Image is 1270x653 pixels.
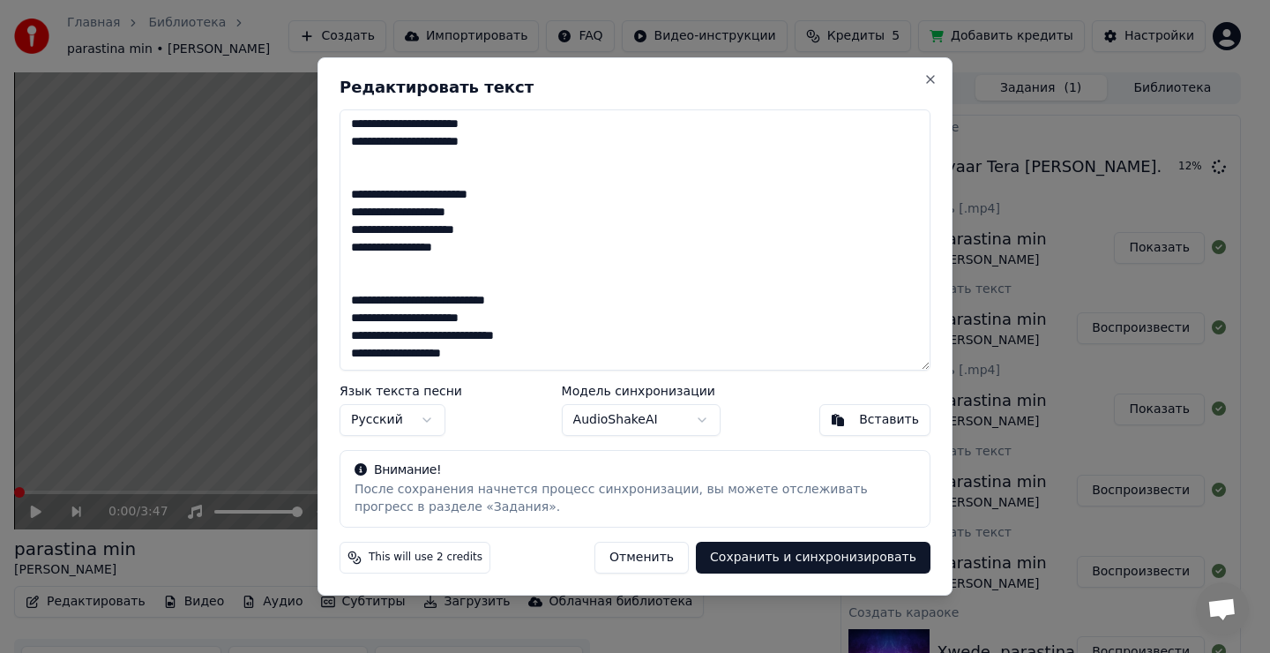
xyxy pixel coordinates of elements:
div: После сохранения начнется процесс синхронизации, вы можете отслеживать прогресс в разделе «Задания». [355,481,915,516]
button: Сохранить и синхронизировать [696,542,930,574]
div: Вставить [859,411,919,429]
div: Внимание! [355,462,915,479]
label: Язык текста песни [340,385,462,397]
span: This will use 2 credits [369,551,482,565]
label: Модель синхронизации [562,385,721,397]
h2: Редактировать текст [340,79,930,95]
button: Отменить [594,542,689,574]
button: Вставить [819,404,930,436]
